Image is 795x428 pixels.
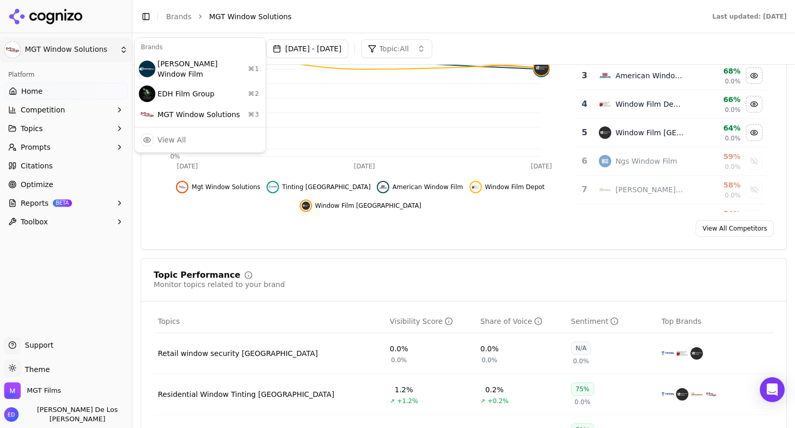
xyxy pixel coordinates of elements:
img: MGT Window Solutions [139,106,155,123]
div: Brands [137,40,263,54]
img: Campbell Window Film [139,61,155,77]
div: MGT Window Solutions [137,104,263,125]
div: [PERSON_NAME] Window Film [137,54,263,83]
div: View All [157,135,186,145]
span: ⌘ 1 [248,65,259,73]
span: ⌘ 3 [248,110,259,119]
img: EDH Film Group [139,85,155,102]
span: ⌘ 2 [248,90,259,98]
div: Current brand: MGT Window Solutions [134,37,266,153]
div: EDH Film Group [137,83,263,104]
